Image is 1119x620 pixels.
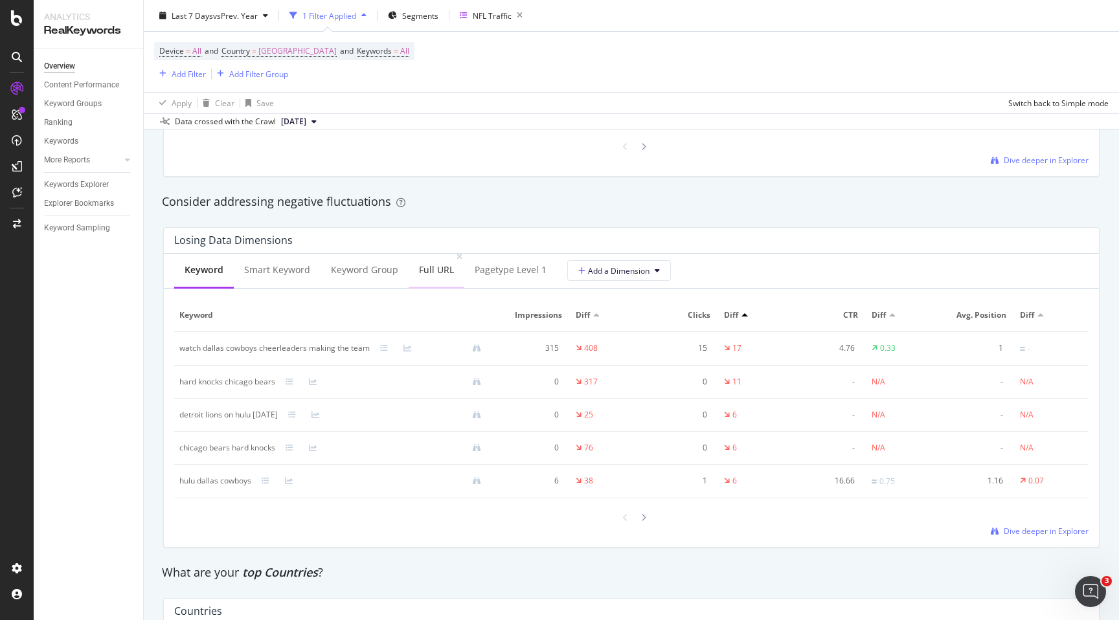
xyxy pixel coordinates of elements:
[215,97,234,108] div: Clear
[1020,347,1025,351] img: Equal
[179,409,278,421] div: detroit lions on hulu today
[44,60,75,73] div: Overview
[44,10,133,23] div: Analytics
[44,23,133,38] div: RealKeywords
[44,178,109,192] div: Keywords Explorer
[179,376,275,388] div: hard knocks chicago bears
[186,45,190,56] span: =
[732,342,741,354] div: 17
[258,42,337,60] span: [GEOGRAPHIC_DATA]
[945,376,1002,388] div: -
[229,68,288,79] div: Add Filter Group
[44,116,134,129] a: Ranking
[44,60,134,73] a: Overview
[502,475,559,487] div: 6
[198,93,234,113] button: Clear
[1003,93,1109,113] button: Switch back to Simple mode
[732,442,737,454] div: 6
[331,263,398,276] div: Keyword Group
[650,376,707,388] div: 0
[44,116,73,129] div: Ranking
[44,135,134,148] a: Keywords
[584,342,598,354] div: 408
[1020,376,1034,388] div: N/A
[205,45,218,56] span: and
[650,342,707,354] div: 15
[179,342,370,354] div: watch dallas cowboys cheerleaders making the team
[576,309,590,321] span: Diff
[1028,343,1030,355] div: -
[252,45,256,56] span: =
[584,442,593,454] div: 76
[872,309,886,321] span: Diff
[584,475,593,487] div: 38
[1028,475,1044,487] div: 0.07
[502,442,559,454] div: 0
[383,5,444,26] button: Segments
[732,409,737,421] div: 6
[44,197,114,210] div: Explorer Bookmarks
[1020,442,1034,454] div: N/A
[798,342,855,354] div: 4.76
[945,475,1002,487] div: 1.16
[44,78,134,92] a: Content Performance
[172,10,213,21] span: Last 7 Days
[185,263,223,276] div: Keyword
[162,564,1101,581] div: What are your ?
[44,153,90,167] div: More Reports
[945,342,1002,354] div: 1
[44,78,119,92] div: Content Performance
[154,5,273,26] button: Last 7 DaysvsPrev. Year
[502,376,559,388] div: 0
[1008,97,1109,108] div: Switch back to Simple mode
[872,480,877,483] img: Equal
[798,442,855,454] div: -
[724,309,738,321] span: Diff
[44,178,134,192] a: Keywords Explorer
[357,45,392,56] span: Keywords
[880,342,896,354] div: 0.33
[650,442,707,454] div: 0
[798,309,858,321] span: CTR
[276,114,322,129] button: [DATE]
[584,376,598,388] div: 317
[172,97,192,108] div: Apply
[174,234,293,247] div: Losing Data Dimensions
[221,45,250,56] span: Country
[175,116,276,127] div: Data crossed with the Crawl
[179,475,251,487] div: hulu dallas cowboys
[1020,309,1034,321] span: Diff
[179,442,275,454] div: chicago bears hard knocks
[162,194,1101,210] div: Consider addressing negative fluctuations
[154,93,192,113] button: Apply
[256,97,274,108] div: Save
[945,442,1002,454] div: -
[340,45,354,56] span: and
[473,10,512,21] div: NFL Traffic
[578,265,650,276] span: Add a Dimension
[455,5,528,26] button: NFL Traffic
[172,68,206,79] div: Add Filter
[872,442,885,454] div: N/A
[44,153,121,167] a: More Reports
[502,309,562,321] span: Impressions
[991,526,1089,537] a: Dive deeper in Explorer
[44,197,134,210] a: Explorer Bookmarks
[475,263,547,276] div: pagetype Level 1
[174,604,222,617] div: Countries
[179,309,488,321] span: Keyword
[872,409,885,421] div: N/A
[44,97,102,111] div: Keyword Groups
[1020,409,1034,421] div: N/A
[400,42,409,60] span: All
[44,135,78,148] div: Keywords
[242,564,318,580] span: top Countries
[567,260,671,281] button: Add a Dimension
[879,476,895,487] div: 0.75
[402,10,438,21] span: Segments
[212,66,288,82] button: Add Filter Group
[394,45,398,56] span: =
[159,45,184,56] span: Device
[798,376,855,388] div: -
[798,475,855,487] div: 16.66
